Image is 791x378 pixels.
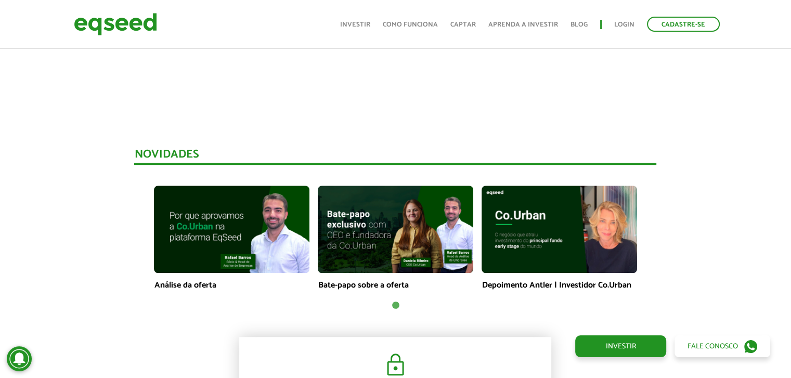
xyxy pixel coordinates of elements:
[450,21,476,28] a: Captar
[570,21,588,28] a: Blog
[74,10,157,38] img: EqSeed
[154,186,309,273] img: maxresdefault.jpg
[390,301,400,311] button: 1 of 1
[154,280,309,290] p: Análise da oferta
[318,186,473,273] img: maxresdefault.jpg
[614,21,634,28] a: Login
[134,149,656,165] div: Novidades
[383,353,408,377] img: cadeado.svg
[675,335,770,357] a: Fale conosco
[318,280,473,290] p: Bate-papo sobre a oferta
[575,335,666,357] a: Investir
[482,186,637,273] img: maxresdefault.jpg
[488,21,558,28] a: Aprenda a investir
[383,21,438,28] a: Como funciona
[647,17,720,32] a: Cadastre-se
[340,21,370,28] a: Investir
[482,280,637,290] p: Depoimento Antler | Investidor Co.Urban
